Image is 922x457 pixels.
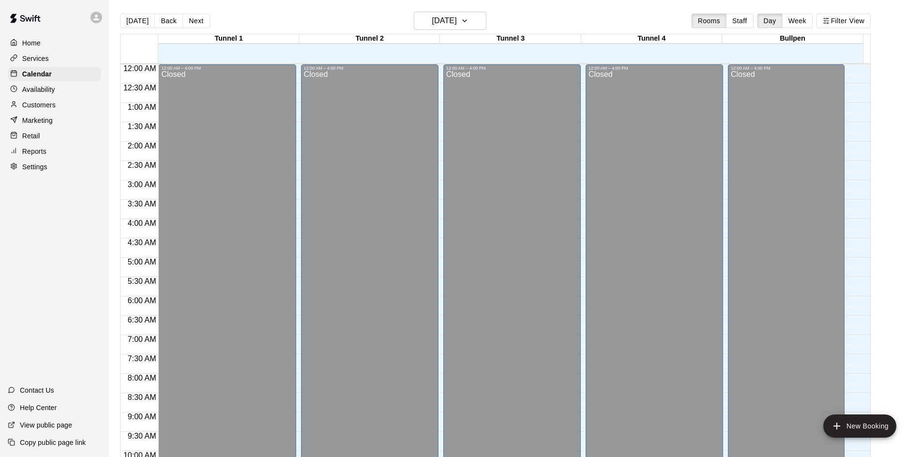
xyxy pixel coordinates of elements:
p: Customers [22,100,56,110]
div: 12:00 AM – 4:00 PM [731,66,842,71]
p: Contact Us [20,385,54,395]
button: Next [182,14,210,28]
div: Tunnel 3 [440,34,581,44]
div: 12:00 AM – 4:00 PM [589,66,720,71]
a: Home [8,36,101,50]
p: View public page [20,420,72,430]
span: 3:30 AM [125,200,159,208]
span: 8:00 AM [125,374,159,382]
span: 6:00 AM [125,296,159,305]
a: Reports [8,144,101,159]
span: 1:30 AM [125,122,159,131]
button: Filter View [816,14,871,28]
button: Back [154,14,183,28]
span: 4:00 AM [125,219,159,227]
button: Staff [726,14,754,28]
div: Tunnel 4 [581,34,722,44]
button: Week [782,14,813,28]
span: 12:00 AM [121,64,159,73]
button: [DATE] [120,14,155,28]
p: Availability [22,85,55,94]
button: Day [757,14,783,28]
span: 6:30 AM [125,316,159,324]
p: Calendar [22,69,52,79]
div: 12:00 AM – 4:00 PM [304,66,436,71]
div: Tunnel 2 [299,34,440,44]
span: 9:30 AM [125,432,159,440]
p: Help Center [20,403,57,413]
div: 12:00 AM – 4:00 PM [161,66,293,71]
a: Settings [8,160,101,174]
p: Copy public page link [20,438,86,447]
p: Retail [22,131,40,141]
h6: [DATE] [432,14,457,28]
span: 5:30 AM [125,277,159,285]
span: 2:00 AM [125,142,159,150]
a: Marketing [8,113,101,128]
span: 9:00 AM [125,413,159,421]
a: Retail [8,129,101,143]
button: add [823,414,896,438]
a: Services [8,51,101,66]
a: Customers [8,98,101,112]
span: 3:00 AM [125,180,159,189]
span: 8:30 AM [125,393,159,401]
span: 5:00 AM [125,258,159,266]
span: 7:30 AM [125,354,159,363]
div: Tunnel 1 [158,34,299,44]
span: 1:00 AM [125,103,159,111]
a: Calendar [8,67,101,81]
p: Services [22,54,49,63]
div: 12:00 AM – 4:00 PM [446,66,578,71]
span: 12:30 AM [121,84,159,92]
div: Bullpen [722,34,863,44]
span: 7:00 AM [125,335,159,343]
a: Availability [8,82,101,97]
span: 2:30 AM [125,161,159,169]
button: Rooms [692,14,726,28]
p: Reports [22,147,46,156]
p: Settings [22,162,47,172]
span: 4:30 AM [125,238,159,247]
p: Marketing [22,116,53,125]
button: [DATE] [414,12,486,30]
p: Home [22,38,41,48]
